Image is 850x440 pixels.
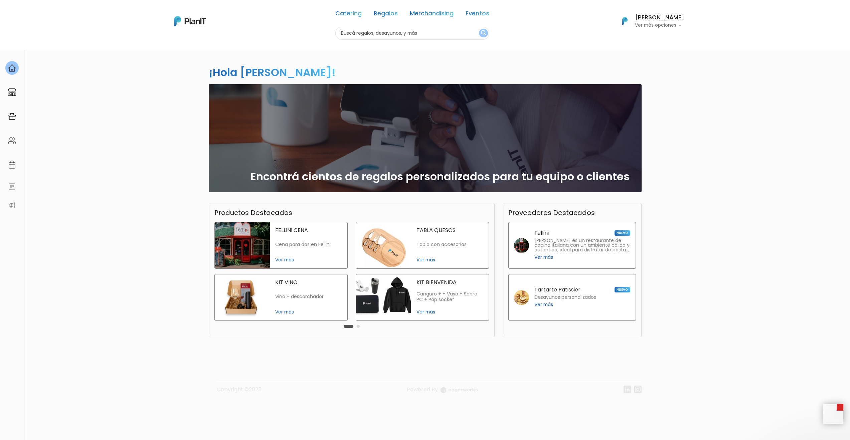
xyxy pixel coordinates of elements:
[214,222,348,269] a: fellini cena FELLINI CENA Cena para dos en Fellini Ver más
[416,308,483,315] span: Ver más
[534,254,553,261] span: Ver más
[217,386,262,399] p: Copyright ©2025
[335,11,362,19] a: Catering
[250,170,630,183] h2: Encontrá cientos de regalos personalizados para tu equipo o clientes
[407,386,438,393] span: translation missing: es.layouts.footer.powered_by
[214,274,348,321] a: kit vino KIT VINO Vino + descorchador Ver más
[416,291,483,303] p: Canguro + + Vaso + Sobre PC + Pop socket
[410,11,454,19] a: Merchandising
[215,222,270,268] img: fellini cena
[275,256,342,263] span: Ver más
[374,11,398,19] a: Regalos
[344,325,353,328] button: Carousel Page 1 (Current Slide)
[275,242,342,247] p: Cena para dos en Fellini
[534,238,630,252] p: [PERSON_NAME] es un restaurante de cocina italiana con un ambiente cálido y auténtico, ideal para...
[174,16,206,26] img: PlanIt Logo
[275,280,342,285] p: KIT VINO
[416,228,483,233] p: TABLA QUESOS
[514,238,529,253] img: fellini
[635,23,684,28] p: Ver más opciones
[624,386,631,393] img: linkedin-cc7d2dbb1a16aff8e18f147ffe980d30ddd5d9e01409788280e63c91fc390ff4.svg
[342,322,361,330] div: Carousel Pagination
[481,30,486,36] img: search_button-432b6d5273f82d61273b3651a40e1bd1b912527efae98b1b7a1b2c0702e16a8d.svg
[618,14,632,28] img: PlanIt Logo
[416,256,483,263] span: Ver más
[508,274,636,321] a: Tartarte Patissier NUEVO Desayunos personalizados Ver más
[614,12,684,30] button: PlanIt Logo [PERSON_NAME] Ver más opciones
[215,274,270,320] img: kit vino
[466,11,489,19] a: Eventos
[837,404,843,411] iframe: trengo-widget-badge
[534,301,553,308] span: Ver más
[634,386,642,393] img: instagram-7ba2a2629254302ec2a9470e65da5de918c9f3c9a63008f8abed3140a32961bf.svg
[356,222,411,268] img: tabla quesos
[209,65,336,80] h2: ¡Hola [PERSON_NAME]!
[356,274,489,321] a: kit bienvenida KIT BIENVENIDA Canguro + + Vaso + Sobre PC + Pop socket Ver más
[508,209,595,217] h3: Proveedores Destacados
[8,161,16,169] img: calendar-87d922413cdce8b2cf7b7f5f62616a5cf9e4887200fb71536465627b3292af00.svg
[615,230,630,236] span: NUEVO
[275,308,342,315] span: Ver más
[615,287,630,292] span: NUEVO
[335,27,489,40] input: Buscá regalos, desayunos, y más
[508,222,636,269] a: Fellini NUEVO [PERSON_NAME] es un restaurante de cocina italiana con un ambiente cálido y auténti...
[8,183,16,191] img: feedback-78b5a0c8f98aac82b08bfc38622c3050aee476f2c9584af64705fc4e61158814.svg
[8,201,16,209] img: partners-52edf745621dab592f3b2c58e3bca9d71375a7ef29c3b500c9f145b62cc070d4.svg
[8,88,16,96] img: marketplace-4ceaa7011d94191e9ded77b95e3339b90024bf715f7c57f8cf31f2d8c509eaba.svg
[356,222,489,269] a: tabla quesos TABLA QUESOS Tabla con accesorios Ver más
[8,64,16,72] img: home-e721727adea9d79c4d83392d1f703f7f8bce08238fde08b1acbfd93340b81755.svg
[356,274,411,320] img: kit bienvenida
[275,228,342,233] p: FELLINI CENA
[8,137,16,145] img: people-662611757002400ad9ed0e3c099ab2801c6687ba6c219adb57efc949bc21e19d.svg
[534,230,549,236] p: Fellini
[416,242,483,247] p: Tabla con accesorios
[275,294,342,299] p: Vino + descorchador
[441,387,478,393] img: logo_eagerworks-044938b0bf012b96b195e05891a56339191180c2d98ce7df62ca656130a436fa.svg
[635,15,684,21] h6: [PERSON_NAME]
[416,280,483,285] p: KIT BIENVENIDA
[514,290,529,305] img: tartarte patissier
[534,295,596,300] p: Desayunos personalizados
[407,386,478,399] a: Powered By
[357,325,360,328] button: Carousel Page 2
[8,113,16,121] img: campaigns-02234683943229c281be62815700db0a1741e53638e28bf9629b52c665b00959.svg
[534,287,580,292] p: Tartarte Patissier
[214,209,292,217] h3: Productos Destacados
